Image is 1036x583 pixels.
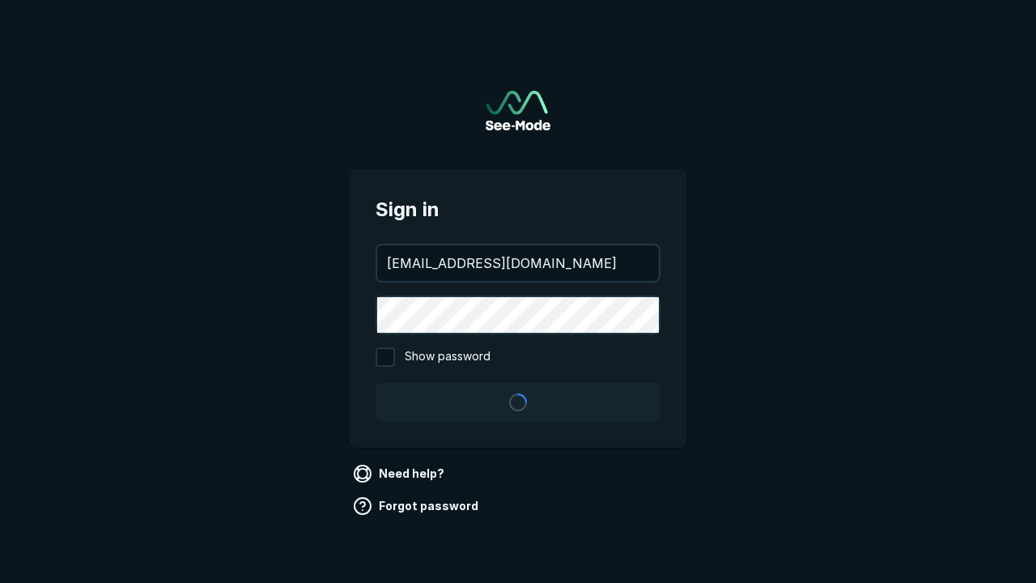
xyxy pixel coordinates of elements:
a: Forgot password [350,493,485,519]
input: your@email.com [377,245,659,281]
a: Go to sign in [486,91,550,130]
img: See-Mode Logo [486,91,550,130]
span: Sign in [376,195,660,224]
span: Show password [405,347,490,367]
a: Need help? [350,461,451,487]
